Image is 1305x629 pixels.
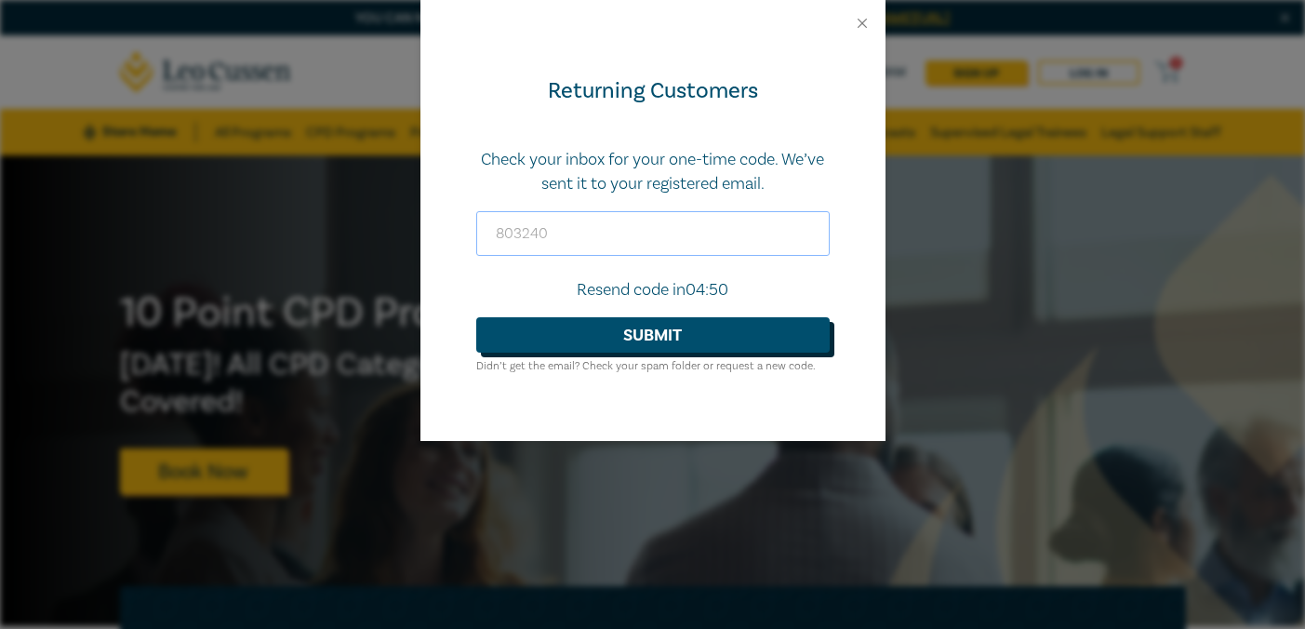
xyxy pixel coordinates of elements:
[476,359,816,373] small: Didn’t get the email? Check your spam folder or request a new code.
[476,76,830,106] div: Returning Customers
[476,148,830,196] p: Check your inbox for your one-time code. We’ve sent it to your registered email.
[476,211,830,256] input: Code
[476,278,830,302] p: Resend code in 04:50
[854,15,871,32] button: Close
[476,317,830,353] button: Submit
